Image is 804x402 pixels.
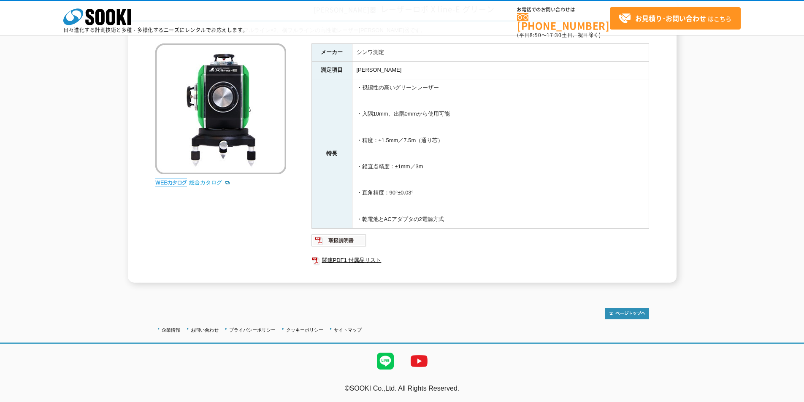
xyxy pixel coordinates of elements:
a: クッキーポリシー [286,327,323,332]
span: 17:30 [547,31,562,39]
a: 企業情報 [162,327,180,332]
a: お問い合わせ [191,327,219,332]
img: LINE [368,344,402,378]
span: 8:50 [530,31,541,39]
img: レーザーロボ X line-E グリーン [155,43,286,174]
img: 取扱説明書 [311,234,367,247]
a: サイトマップ [334,327,362,332]
a: 取扱説明書 [311,239,367,246]
a: 総合カタログ [189,179,230,186]
img: YouTube [402,344,436,378]
span: はこちら [618,12,731,25]
a: 関連PDF1 付属品リスト [311,255,649,266]
td: [PERSON_NAME] [352,61,649,79]
td: シンワ測定 [352,44,649,62]
strong: お見積り･お問い合わせ [635,13,706,23]
a: お見積り･お問い合わせはこちら [610,7,741,30]
th: 測定項目 [311,61,352,79]
span: (平日 ～ 土日、祝日除く) [517,31,601,39]
a: テストMail [772,394,804,401]
img: トップページへ [605,308,649,319]
th: メーカー [311,44,352,62]
span: お電話でのお問い合わせは [517,7,610,12]
td: ・視認性の高いグリーンレーザー ・入隅10mm、出隅0mmから使用可能 ・精度：±1.5mm／7.5m（通り芯） ・鉛直点精度：±1mm／3m ・直角精度：90°±0.03° ・乾電池とACアダ... [352,79,649,228]
a: [PHONE_NUMBER] [517,13,610,30]
th: 特長 [311,79,352,228]
img: webカタログ [155,178,187,187]
p: 日々進化する計測技術と多種・多様化するニーズにレンタルでお応えします。 [63,27,248,32]
a: プライバシーポリシー [229,327,276,332]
